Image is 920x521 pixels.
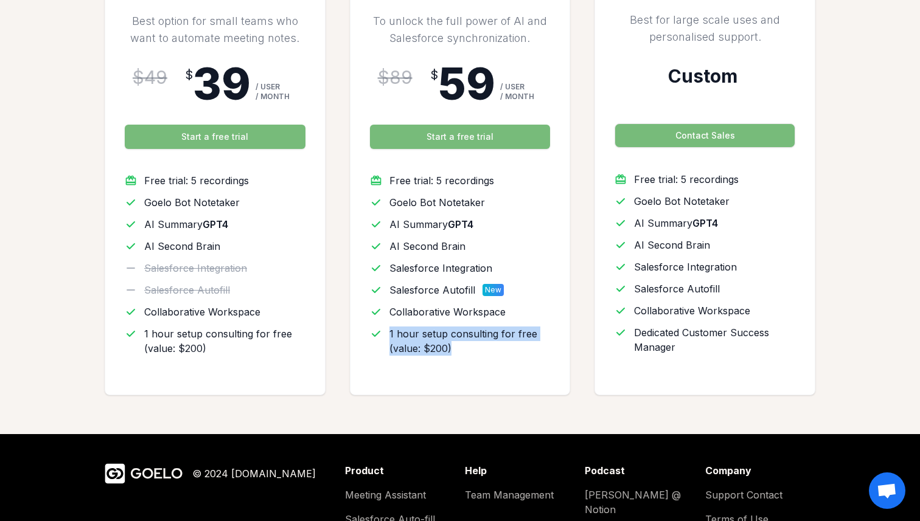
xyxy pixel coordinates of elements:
div: $ [430,66,438,102]
span: / MONTH [256,92,290,102]
span: 1 hour setup consulting for free (value: $200) [144,326,305,356]
span: Goelo Bot Notetaker [634,194,730,209]
div: Help [465,463,575,478]
span: Salesforce Integration [634,260,737,274]
span: AI Second Brain [144,239,220,254]
div: Product [345,463,455,478]
img: Goelo Logo [105,463,125,484]
div: © 2024 [DOMAIN_NAME] [192,466,316,481]
span: Dedicated Customer Success Manager [634,325,795,354]
a: [PERSON_NAME] @ Notion [585,488,695,517]
span: / MONTH [500,92,534,102]
a: Start a free trial [125,125,305,173]
span: / USER [256,82,290,92]
div: Podcast [585,463,695,478]
span: Collaborative Workspace [144,305,260,319]
a: Start a free trial [370,125,551,173]
a: Team Management [465,488,575,502]
span: Salesforce Autofill [634,281,720,296]
div: $ [185,66,193,102]
span: AI Summary [389,217,473,232]
a: Meeting Assistant [345,488,455,502]
span: Collaborative Workspace [389,305,506,319]
div: Ouvrir le chat [869,472,905,509]
span: Custom [668,65,737,87]
span: / USER [500,82,534,92]
span: $ 89 [378,66,413,88]
div: Best option for small teams who want to automate meeting notes. [125,13,305,47]
span: 59 [438,66,495,102]
span: Salesforce Autofill [144,283,230,297]
a: Support Contact [705,488,815,502]
div: Company [705,463,815,478]
span: AI Second Brain [389,239,465,254]
span: 1 hour setup consulting for free (value: $200) [389,326,551,356]
span: GPT4 [203,218,228,230]
span: Free trial: 5 recordings [634,172,739,187]
span: Collaborative Workspace [634,303,750,318]
span: Free trial: 5 recordings [389,173,494,188]
span: AI Summary [634,216,718,230]
span: AI Second Brain [634,238,710,252]
span: AI Summary [144,217,228,232]
a: GOELO [105,463,183,484]
span: GPT4 [692,217,718,229]
span: Salesforce Integration [389,261,492,275]
div: Best for large scale uses and personalised support. [615,12,795,46]
div: To unlock the full power of AI and Salesforce synchronization. [370,13,551,47]
button: Start a free trial [125,125,305,149]
span: GPT4 [448,218,473,230]
span: 39 [193,66,251,102]
button: Contact Sales [615,123,795,148]
span: Goelo Bot Notetaker [389,195,485,210]
div: GOELO [130,464,183,483]
span: $ 49 [133,66,167,88]
span: Free trial: 5 recordings [144,173,249,188]
button: Start a free trial [370,125,551,149]
span: Salesforce Autofill [389,283,475,297]
span: Salesforce Integration [144,261,247,275]
span: Goelo Bot Notetaker [144,195,240,210]
span: New [483,284,504,296]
